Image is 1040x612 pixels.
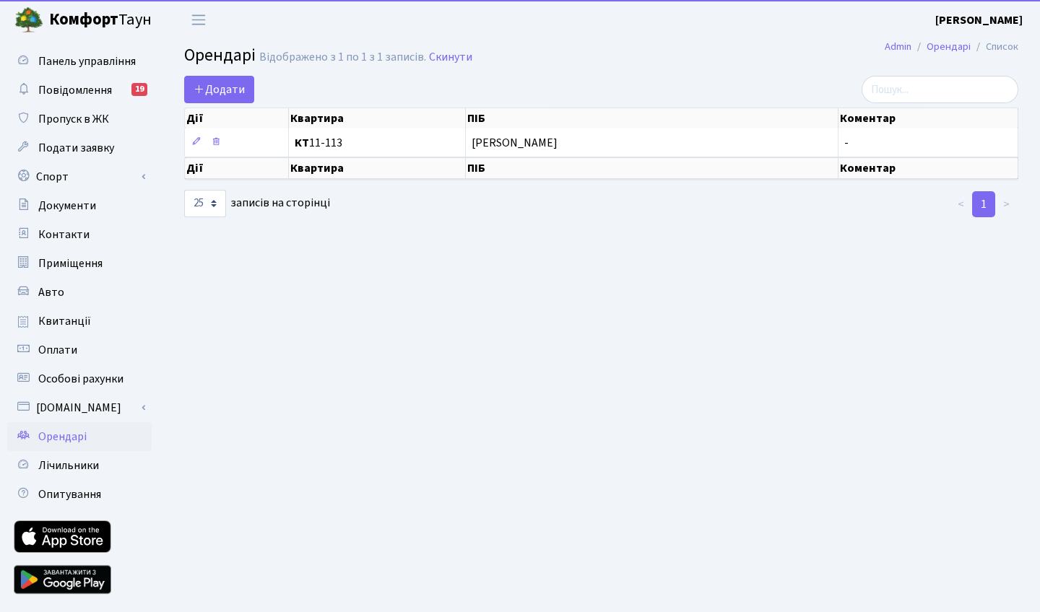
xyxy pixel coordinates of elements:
[131,83,147,96] div: 19
[935,12,1023,28] b: [PERSON_NAME]
[184,43,256,68] span: Орендарі
[7,191,152,220] a: Документи
[838,108,1018,128] th: Коментар
[7,47,152,76] a: Панель управління
[7,364,152,393] a: Особові рахунки
[844,135,849,151] span: -
[38,227,90,242] span: Контакти
[7,336,152,364] a: Оплати
[38,486,101,502] span: Опитування
[49,8,118,31] b: Комфорт
[466,157,838,179] th: ПІБ
[38,313,91,329] span: Квитанції
[38,198,96,214] span: Документи
[49,8,152,32] span: Таун
[472,137,832,149] span: [PERSON_NAME]
[7,480,152,509] a: Опитування
[259,51,426,64] div: Відображено з 1 по 1 з 1 записів.
[7,76,152,105] a: Повідомлення19
[38,371,123,387] span: Особові рахунки
[7,249,152,278] a: Приміщення
[862,76,1018,103] input: Пошук...
[972,191,995,217] a: 1
[38,53,136,69] span: Панель управління
[7,307,152,336] a: Квитанції
[185,157,289,179] th: Дії
[466,108,838,128] th: ПІБ
[38,458,99,473] span: Лічильники
[38,82,112,98] span: Повідомлення
[38,284,64,300] span: Авто
[7,162,152,191] a: Спорт
[289,157,466,179] th: Квартира
[838,157,1018,179] th: Коментар
[971,39,1018,55] li: Список
[927,39,971,54] a: Орендарі
[7,220,152,249] a: Контакти
[7,422,152,451] a: Орендарі
[181,8,217,32] button: Переключити навігацію
[935,12,1023,29] a: [PERSON_NAME]
[295,135,309,151] b: КТ
[289,108,466,128] th: Квартира
[429,51,472,64] a: Скинути
[38,255,103,271] span: Приміщення
[14,6,43,35] img: logo.png
[885,39,911,54] a: Admin
[38,140,114,156] span: Подати заявку
[38,111,109,127] span: Пропуск в ЖК
[7,134,152,162] a: Подати заявку
[38,429,87,445] span: Орендарі
[184,76,254,103] a: Додати
[7,451,152,480] a: Лічильники
[38,342,77,358] span: Оплати
[7,278,152,307] a: Авто
[863,32,1040,62] nav: breadcrumb
[295,137,459,149] span: 11-113
[185,108,289,128] th: Дії
[7,393,152,422] a: [DOMAIN_NAME]
[184,190,330,217] label: записів на сторінці
[184,190,226,217] select: записів на сторінці
[194,82,245,97] span: Додати
[7,105,152,134] a: Пропуск в ЖК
